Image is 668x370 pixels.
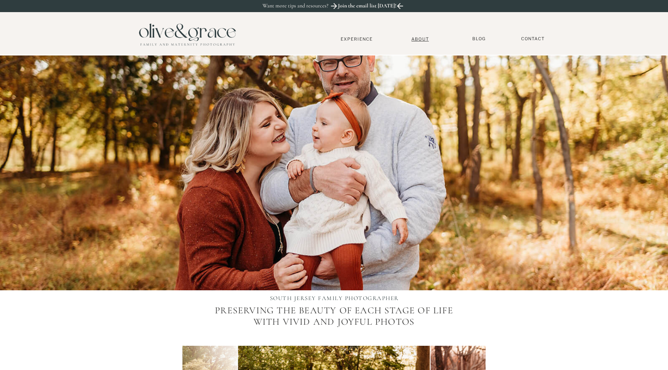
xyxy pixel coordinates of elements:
[331,36,382,42] a: Experience
[469,36,489,42] a: BLOG
[251,295,418,303] h1: SOUTH JERSEY FAMILY PHOTOGRAPHER
[263,3,345,9] p: Want more tips and resources?
[209,305,459,354] p: Preserving the beauty of each stage of life with vivid and joyful photos
[408,36,432,41] a: About
[337,3,397,11] a: Join the email list [DATE]!
[517,36,548,42] a: Contact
